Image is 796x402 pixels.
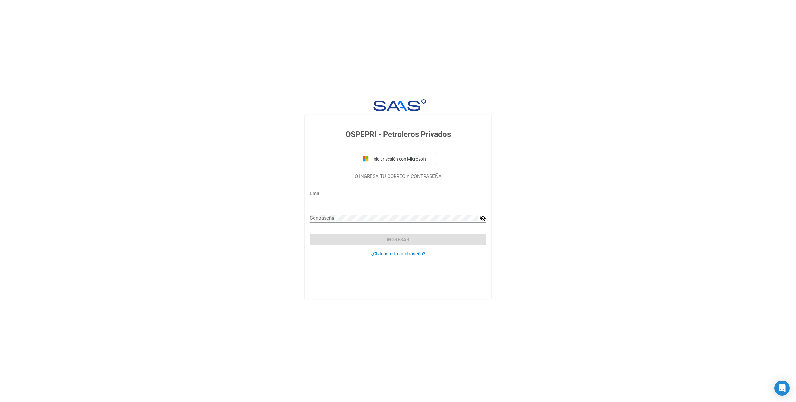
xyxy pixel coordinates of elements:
[371,251,425,257] a: ¿Olvidaste tu contraseña?
[310,129,486,140] h3: OSPEPRI - Petroleros Privados
[371,156,433,161] span: Iniciar sesión con Microsoft
[360,153,436,165] button: Iniciar sesión con Microsoft
[480,215,486,222] mat-icon: visibility_off
[310,173,486,180] p: O INGRESÁ TU CORREO Y CONTRASEÑA
[310,234,486,245] button: Ingresar
[387,237,409,242] span: Ingresar
[774,381,790,396] div: Open Intercom Messenger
